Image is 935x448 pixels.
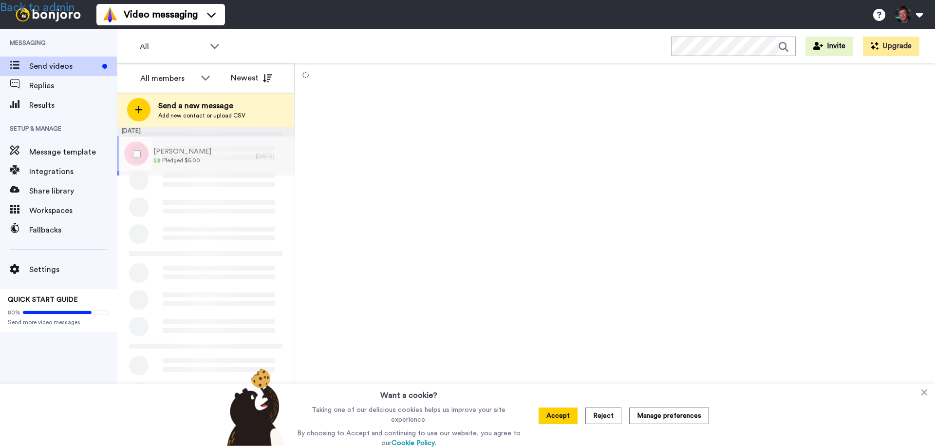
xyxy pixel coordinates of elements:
[585,408,621,424] button: Reject
[29,185,117,197] span: Share library
[29,224,117,236] span: Fallbacks
[102,7,118,22] img: vm-color.svg
[140,41,205,53] span: All
[153,156,211,164] span: 💵 Pledged $5.00
[29,264,117,275] span: Settings
[256,152,290,160] div: [DATE]
[295,405,523,425] p: Taking one of our delicious cookies helps us improve your site experience.
[29,80,117,92] span: Replies
[29,146,117,158] span: Message template
[158,100,245,112] span: Send a new message
[218,368,290,446] img: bear-with-cookie.png
[295,429,523,448] p: By choosing to Accept and continuing to use our website, you agree to our .
[392,440,435,447] a: Cookie Policy
[539,408,578,424] button: Accept
[805,37,853,56] button: Invite
[153,147,211,156] span: [PERSON_NAME]
[224,68,280,88] button: Newest
[140,73,196,84] div: All members
[8,309,20,316] span: 80%
[158,112,245,119] span: Add new contact or upload CSV
[117,127,295,136] div: [DATE]
[29,60,98,72] span: Send videos
[29,166,117,177] span: Integrations
[380,384,437,401] h3: Want a cookie?
[29,99,117,111] span: Results
[124,8,198,21] span: Video messaging
[29,205,117,216] span: Workspaces
[8,318,109,326] span: Send more video messages
[8,296,78,303] span: QUICK START GUIDE
[863,37,919,56] button: Upgrade
[629,408,709,424] button: Manage preferences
